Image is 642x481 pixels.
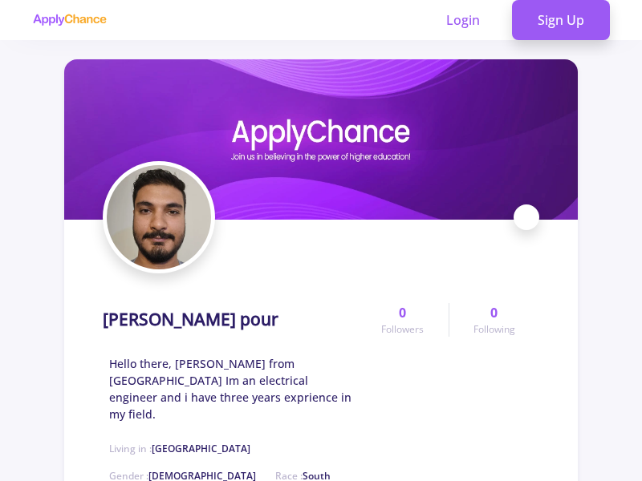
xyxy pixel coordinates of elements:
[64,59,578,220] img: Reza Heydarabadi pourcover image
[490,303,498,322] span: 0
[399,303,406,322] span: 0
[109,355,357,422] span: Hello there, [PERSON_NAME] from [GEOGRAPHIC_DATA] Im an electrical engineer and i have three year...
[107,165,211,269] img: Reza Heydarabadi pouravatar
[32,14,107,26] img: applychance logo text only
[109,442,250,455] span: Living in :
[152,442,250,455] span: [GEOGRAPHIC_DATA]
[103,309,278,329] h1: [PERSON_NAME] pour
[357,303,448,337] a: 0Followers
[381,322,424,337] span: Followers
[449,303,539,337] a: 0Following
[473,322,515,337] span: Following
